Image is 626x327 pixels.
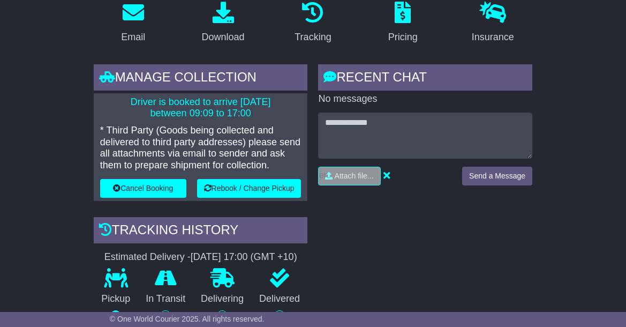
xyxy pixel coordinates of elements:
[138,293,193,305] p: In Transit
[100,96,301,120] p: Driver is booked to arrive [DATE] between 09:09 to 17:00
[110,315,265,323] span: © One World Courier 2025. All rights reserved.
[100,125,301,171] p: * Third Party (Goods being collected and delivered to third party addresses) please send all atta...
[462,167,532,185] button: Send a Message
[472,30,514,44] div: Insurance
[94,251,308,263] div: Estimated Delivery -
[318,93,532,105] p: No messages
[94,217,308,246] div: Tracking history
[388,30,418,44] div: Pricing
[202,30,245,44] div: Download
[318,64,532,93] div: RECENT CHAT
[295,30,331,44] div: Tracking
[94,64,308,93] div: Manage collection
[252,293,308,305] p: Delivered
[193,293,252,305] p: Delivering
[121,30,145,44] div: Email
[94,293,138,305] p: Pickup
[100,179,186,198] button: Cancel Booking
[197,179,301,198] button: Rebook / Change Pickup
[191,251,297,263] div: [DATE] 17:00 (GMT +10)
